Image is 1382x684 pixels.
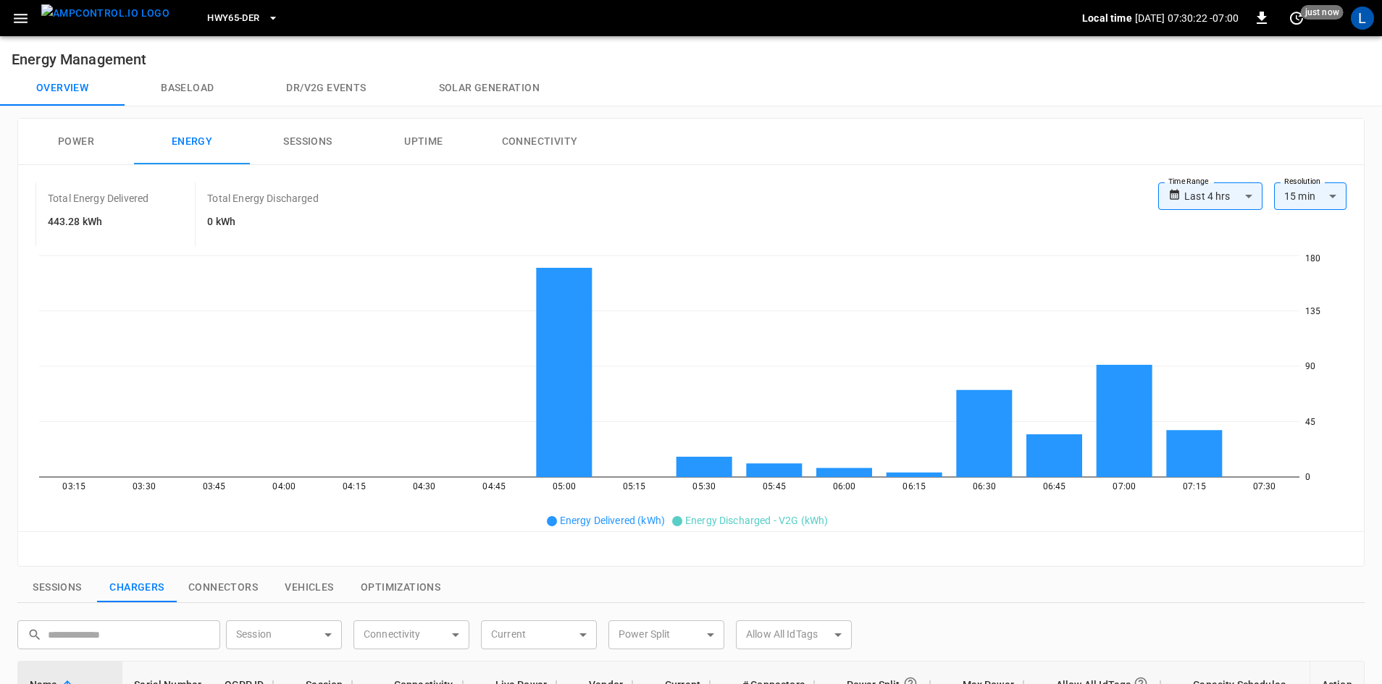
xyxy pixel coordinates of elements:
[1305,417,1315,427] tspan: 45
[1184,182,1262,210] div: Last 4 hrs
[250,119,366,165] button: Sessions
[1043,481,1066,491] tspan: 06:45
[272,481,296,491] tspan: 04:00
[207,214,318,230] h6: 0 kWh
[482,481,506,491] tspan: 04:45
[1168,176,1209,187] label: Time Range
[48,191,148,206] p: Total Energy Delivered
[692,481,716,491] tspan: 05:30
[177,573,269,603] button: show latest connectors
[1351,7,1374,30] div: profile-icon
[560,515,665,526] span: Energy Delivered (kWh)
[203,481,226,491] tspan: 03:45
[482,119,598,165] button: Connectivity
[41,4,169,22] img: ampcontrol.io logo
[207,191,318,206] p: Total Energy Discharged
[133,481,156,491] tspan: 03:30
[833,481,856,491] tspan: 06:00
[1082,11,1132,25] p: Local time
[553,481,576,491] tspan: 05:00
[1305,361,1315,371] tspan: 90
[134,119,250,165] button: Energy
[1305,472,1310,482] tspan: 0
[201,4,284,33] button: HWY65-DER
[1301,5,1344,20] span: just now
[343,481,366,491] tspan: 04:15
[366,119,482,165] button: Uptime
[685,515,828,526] span: Energy Discharged - V2G (kWh)
[97,573,177,603] button: show latest charge points
[1113,481,1136,491] tspan: 07:00
[207,10,259,27] span: HWY65-DER
[403,71,576,106] button: Solar generation
[973,481,996,491] tspan: 06:30
[1305,306,1320,316] tspan: 135
[269,573,349,603] button: show latest vehicles
[1183,481,1206,491] tspan: 07:15
[18,119,134,165] button: Power
[1274,182,1347,210] div: 15 min
[1305,253,1320,263] tspan: 180
[62,481,85,491] tspan: 03:15
[623,481,646,491] tspan: 05:15
[125,71,250,106] button: Baseload
[1285,7,1308,30] button: set refresh interval
[413,481,436,491] tspan: 04:30
[1284,176,1320,187] label: Resolution
[349,573,452,603] button: show latest optimizations
[1135,11,1239,25] p: [DATE] 07:30:22 -07:00
[17,573,97,603] button: show latest sessions
[250,71,402,106] button: Dr/V2G events
[763,481,786,491] tspan: 05:45
[1253,481,1276,491] tspan: 07:30
[48,214,148,230] h6: 443.28 kWh
[903,481,926,491] tspan: 06:15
